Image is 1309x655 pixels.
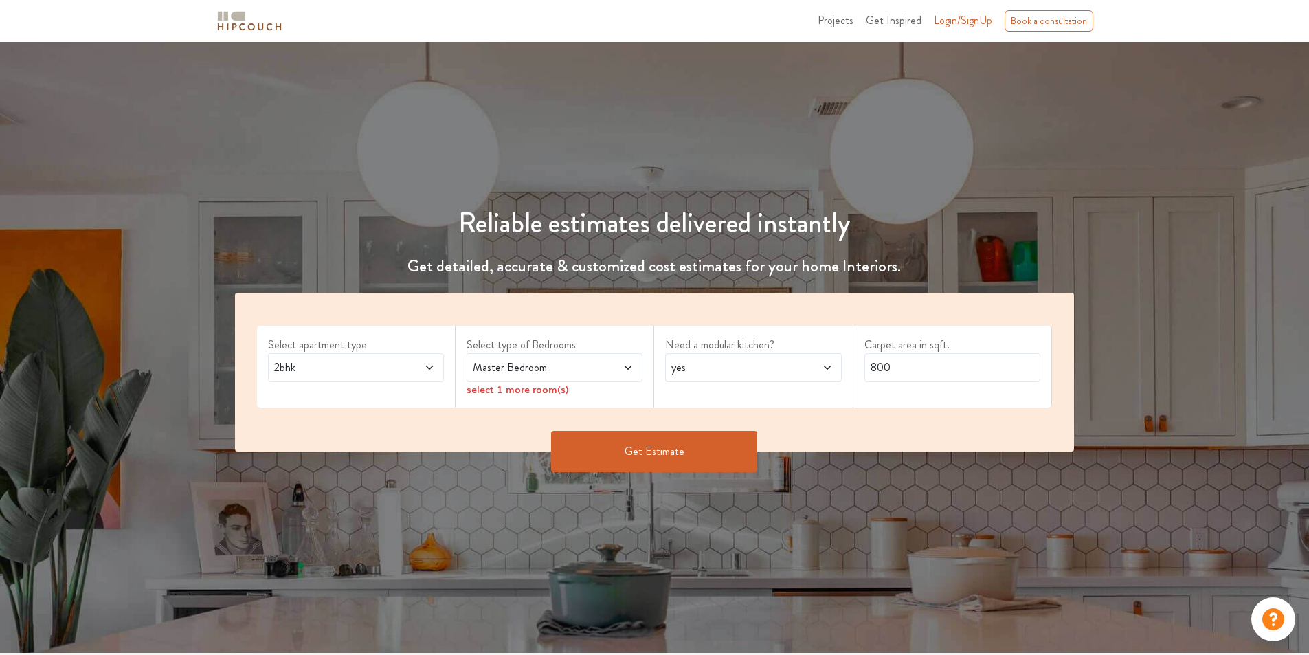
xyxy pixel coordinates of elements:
[268,337,444,353] label: Select apartment type
[864,353,1040,382] input: Enter area sqft
[227,256,1083,276] h4: Get detailed, accurate & customized cost estimates for your home Interiors.
[551,431,757,472] button: Get Estimate
[1005,10,1093,32] div: Book a consultation
[227,207,1083,240] h1: Reliable estimates delivered instantly
[467,382,642,397] div: select 1 more room(s)
[934,12,992,28] span: Login/SignUp
[271,359,394,376] span: 2bhk
[866,12,921,28] span: Get Inspired
[215,5,284,36] span: logo-horizontal.svg
[864,337,1040,353] label: Carpet area in sqft.
[669,359,792,376] span: yes
[467,337,642,353] label: Select type of Bedrooms
[470,359,593,376] span: Master Bedroom
[215,9,284,33] img: logo-horizontal.svg
[818,12,853,28] span: Projects
[665,337,841,353] label: Need a modular kitchen?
